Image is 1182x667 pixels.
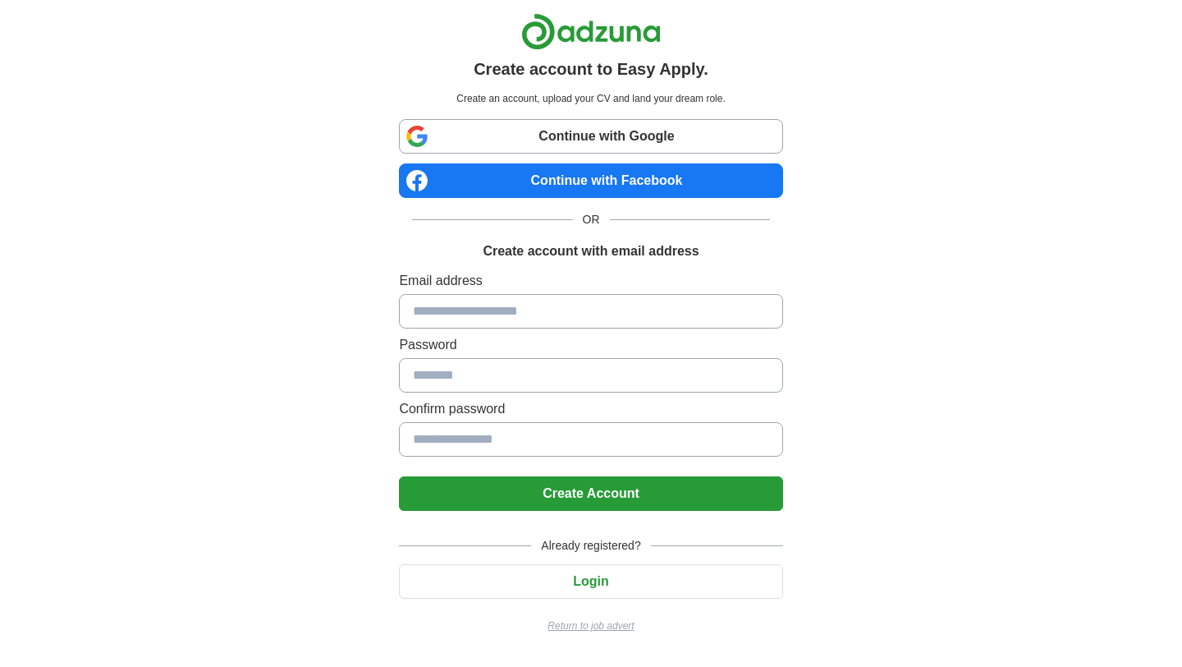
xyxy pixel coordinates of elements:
h1: Create account to Easy Apply. [474,57,708,81]
label: Password [399,335,782,355]
a: Continue with Facebook [399,163,782,198]
span: Already registered? [531,537,650,554]
a: Return to job advert [399,619,782,633]
label: Confirm password [399,399,782,419]
button: Login [399,564,782,599]
a: Login [399,574,782,588]
button: Create Account [399,476,782,511]
p: Create an account, upload your CV and land your dream role. [402,91,779,106]
h1: Create account with email address [483,241,699,261]
span: OR [573,211,610,228]
img: Adzuna logo [521,13,661,50]
label: Email address [399,271,782,291]
a: Continue with Google [399,119,782,154]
